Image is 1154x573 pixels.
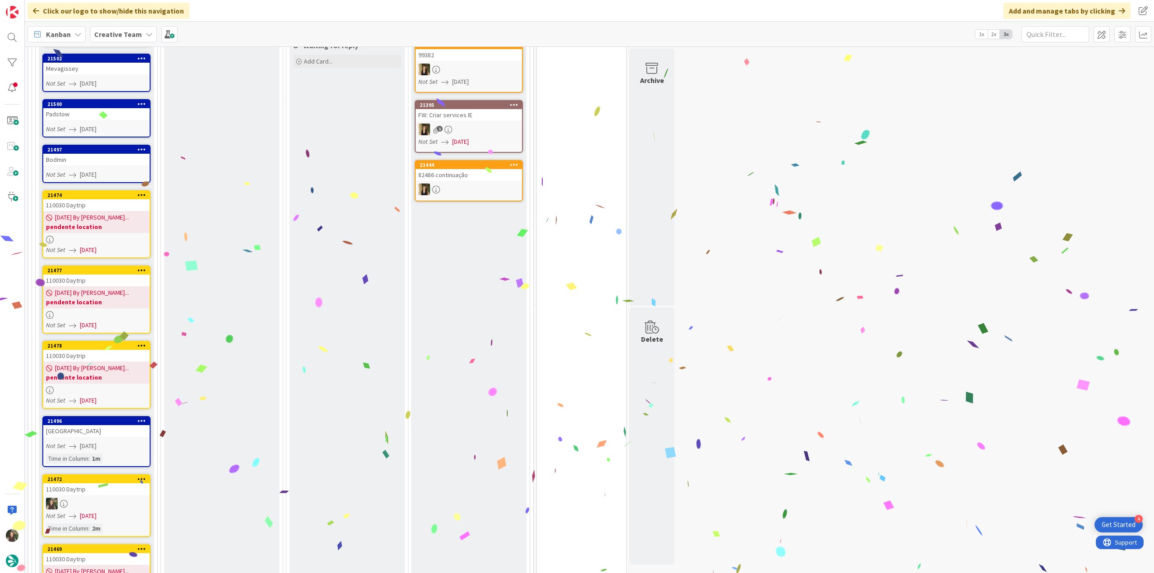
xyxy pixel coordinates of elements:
[47,476,150,482] div: 21472
[418,124,430,135] img: SP
[6,529,18,542] img: IG
[43,146,150,165] div: 21497Bodmin
[47,55,150,62] div: 21502
[42,416,151,467] a: 21496[GEOGRAPHIC_DATA]Not Set[DATE]Time in Column:1m
[43,100,150,108] div: 21500
[975,30,988,39] span: 1x
[27,3,189,19] div: Click our logo to show/hide this navigation
[418,183,430,195] img: SP
[415,100,523,153] a: 21395FW: Criar services IESPNot Set[DATE]
[416,161,522,181] div: 2144482486 continuação
[416,101,522,121] div: 21395FW: Criar services IE
[43,266,150,275] div: 21477
[42,190,151,258] a: 21474110030 Daytrip[DATE] By [PERSON_NAME]...pendente locationNot Set[DATE]
[420,102,522,108] div: 21395
[43,475,150,483] div: 21472
[1000,30,1012,39] span: 3x
[47,147,150,153] div: 21497
[46,170,65,179] i: Not Set
[55,288,129,298] span: [DATE] By [PERSON_NAME]...
[43,350,150,362] div: 110030 Daytrip
[420,162,522,168] div: 21444
[47,418,150,424] div: 21496
[418,64,430,75] img: SP
[46,321,65,329] i: Not Set
[43,191,150,211] div: 21474110030 Daytrip
[42,54,151,92] a: 21502MevagisseyNot Set[DATE]
[43,108,150,120] div: Padstow
[80,396,96,405] span: [DATE]
[43,146,150,154] div: 21497
[47,192,150,198] div: 21474
[80,245,96,255] span: [DATE]
[416,109,522,121] div: FW: Criar services IE
[46,454,88,463] div: Time in Column
[46,298,147,307] b: pendente location
[641,334,663,344] div: Delete
[43,63,150,74] div: Mevagissey
[988,30,1000,39] span: 2x
[416,124,522,135] div: SP
[437,126,443,132] span: 1
[416,64,522,75] div: SP
[452,77,469,87] span: [DATE]
[47,343,150,349] div: 21478
[6,555,18,567] img: avatar
[43,545,150,565] div: 21469110030 Daytrip
[55,363,129,373] span: [DATE] By [PERSON_NAME]...
[19,1,41,12] span: Support
[43,425,150,437] div: [GEOGRAPHIC_DATA]
[80,124,96,134] span: [DATE]
[416,161,522,169] div: 21444
[46,396,65,404] i: Not Set
[80,79,96,88] span: [DATE]
[43,498,150,509] div: IG
[42,145,151,183] a: 21497BodminNot Set[DATE]
[43,100,150,120] div: 21500Padstow
[416,41,522,61] div: 2145399382
[80,511,96,521] span: [DATE]
[42,99,151,138] a: 21500PadstowNot Set[DATE]
[46,222,147,231] b: pendente location
[43,55,150,74] div: 21502Mevagissey
[46,373,147,382] b: pendente location
[43,199,150,211] div: 110030 Daytrip
[43,191,150,199] div: 21474
[416,49,522,61] div: 99382
[43,545,150,553] div: 21469
[90,523,103,533] div: 2m
[90,454,103,463] div: 1m
[416,169,522,181] div: 82486 continuação
[47,101,150,107] div: 21500
[415,40,523,93] a: 2145399382SPNot Set[DATE]
[46,125,65,133] i: Not Set
[6,6,18,18] img: Visit kanbanzone.com
[43,417,150,437] div: 21496[GEOGRAPHIC_DATA]
[80,170,96,179] span: [DATE]
[452,137,469,147] span: [DATE]
[1135,515,1143,523] div: 4
[43,553,150,565] div: 110030 Daytrip
[43,266,150,286] div: 21477110030 Daytrip
[42,474,151,537] a: 21472110030 DaytripIGNot Set[DATE]Time in Column:2m
[43,342,150,362] div: 21478110030 Daytrip
[640,75,664,86] div: Archive
[46,523,88,533] div: Time in Column
[43,275,150,286] div: 110030 Daytrip
[416,101,522,109] div: 21395
[88,454,90,463] span: :
[42,266,151,334] a: 21477110030 Daytrip[DATE] By [PERSON_NAME]...pendente locationNot Set[DATE]
[43,154,150,165] div: Bodmin
[46,29,71,40] span: Kanban
[42,341,151,409] a: 21478110030 Daytrip[DATE] By [PERSON_NAME]...pendente locationNot Set[DATE]
[46,246,65,254] i: Not Set
[46,498,58,509] img: IG
[418,138,438,146] i: Not Set
[47,267,150,274] div: 21477
[46,442,65,450] i: Not Set
[94,30,142,39] b: Creative Team
[43,342,150,350] div: 21478
[88,523,90,533] span: :
[46,512,65,520] i: Not Set
[1094,517,1143,532] div: Open Get Started checklist, remaining modules: 4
